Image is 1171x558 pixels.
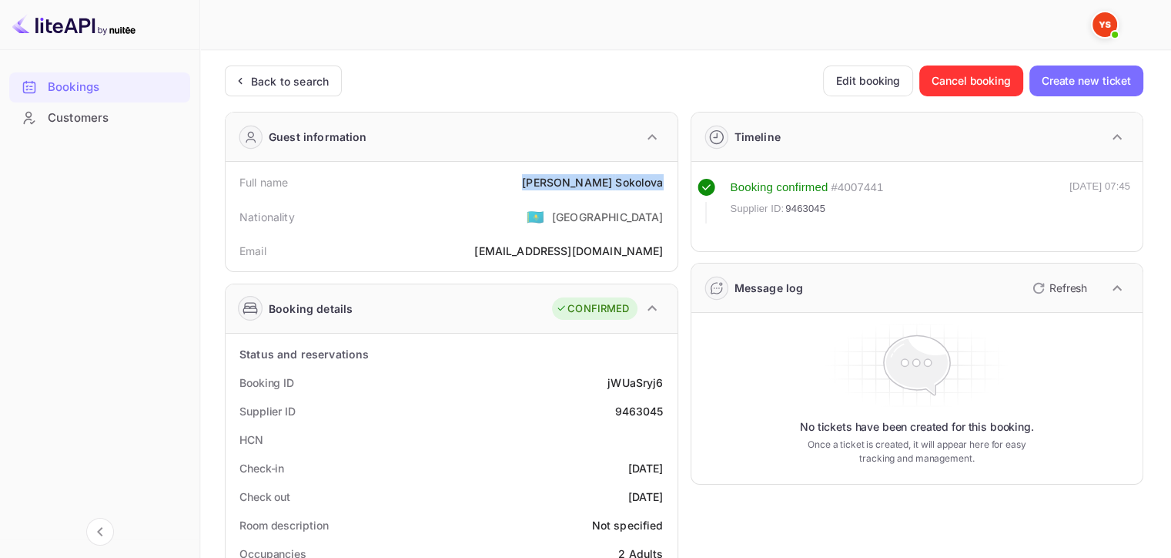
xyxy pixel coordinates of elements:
[734,280,804,296] div: Message log
[9,72,190,103] div: Bookings
[239,243,266,259] div: Email
[1029,66,1143,96] button: Create new ticket
[239,489,290,505] div: Check out
[1069,179,1130,224] div: [DATE] 07:45
[831,179,883,197] div: # 4007441
[823,66,913,96] button: Edit booking
[607,375,663,391] div: jWUaSryj6
[474,243,663,259] div: [EMAIL_ADDRESS][DOMAIN_NAME]
[1049,280,1087,296] p: Refresh
[1023,276,1093,301] button: Refresh
[527,203,544,230] span: United States
[269,129,367,145] div: Guest information
[269,301,353,317] div: Booking details
[12,12,136,37] img: LiteAPI logo
[785,201,825,217] span: 9463045
[239,346,369,362] div: Status and reservations
[239,432,263,448] div: HCN
[628,489,664,505] div: [DATE]
[556,301,629,317] div: CONFIRMED
[734,129,781,145] div: Timeline
[239,375,294,391] div: Booking ID
[800,419,1034,435] p: No tickets have been created for this booking.
[731,179,828,197] div: Booking confirmed
[48,79,182,96] div: Bookings
[919,66,1023,96] button: Cancel booking
[9,72,190,101] a: Bookings
[592,517,664,533] div: Not specified
[522,174,663,190] div: [PERSON_NAME] Sokolova
[48,109,182,127] div: Customers
[239,209,295,225] div: Nationality
[239,174,288,190] div: Full name
[239,460,284,476] div: Check-in
[731,201,785,217] span: Supplier ID:
[86,518,114,546] button: Collapse navigation
[251,73,329,89] div: Back to search
[9,103,190,132] a: Customers
[614,403,663,419] div: 9463045
[796,438,1038,466] p: Once a ticket is created, it will appear here for easy tracking and management.
[552,209,664,225] div: [GEOGRAPHIC_DATA]
[1092,12,1117,37] img: Yandex Support
[239,403,296,419] div: Supplier ID
[9,103,190,133] div: Customers
[239,517,328,533] div: Room description
[628,460,664,476] div: [DATE]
